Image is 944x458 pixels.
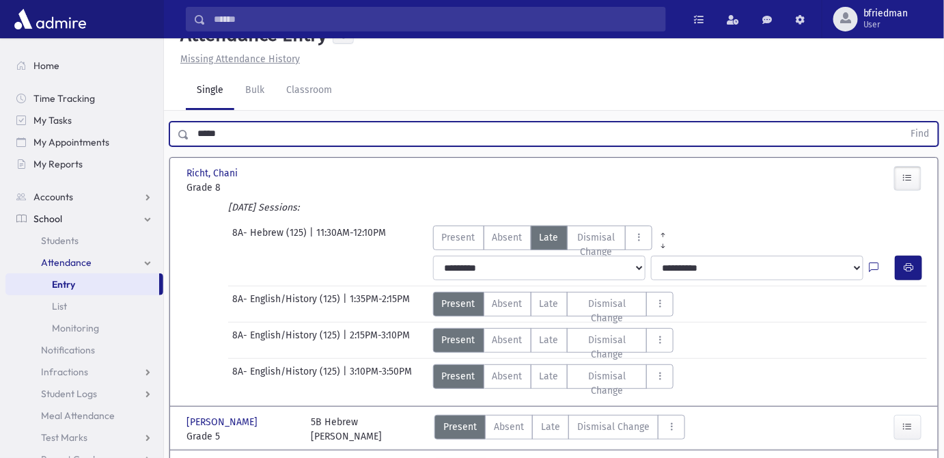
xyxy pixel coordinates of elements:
span: Absent [492,333,523,347]
input: Search [206,7,665,31]
a: All Later [652,237,674,247]
a: List [5,295,163,317]
div: AttTypes [434,415,685,444]
span: Meal Attendance [41,409,115,422]
span: Late [540,333,559,347]
span: Present [442,333,475,347]
span: Test Marks [41,431,87,444]
span: Infractions [41,366,88,378]
span: Time Tracking [33,92,95,105]
div: AttTypes [433,328,674,353]
span: 1:35PM-2:15PM [350,292,410,316]
span: Present [443,420,477,434]
span: Attendance [41,256,92,269]
a: Infractions [5,361,163,383]
span: Students [41,234,79,247]
span: 8A- English/History (125) [232,364,343,389]
span: 8A- English/History (125) [232,328,343,353]
a: Entry [5,273,159,295]
a: My Appointments [5,131,163,153]
span: Dismisal Change [576,230,617,259]
span: School [33,213,62,225]
span: Notifications [41,344,95,356]
span: 3:10PM-3:50PM [350,364,412,389]
a: School [5,208,163,230]
a: Time Tracking [5,87,163,109]
span: Late [540,230,559,245]
a: Student Logs [5,383,163,405]
span: Grade 8 [186,180,298,195]
img: AdmirePro [11,5,89,33]
a: Home [5,55,163,77]
div: AttTypes [433,226,674,250]
span: Present [442,369,475,383]
a: Missing Attendance History [175,53,300,65]
a: All Prior [652,226,674,237]
span: Dismisal Change [576,297,639,325]
span: My Reports [33,158,83,170]
a: Meal Attendance [5,405,163,427]
span: Richt, Chani [186,166,240,180]
div: AttTypes [433,364,674,389]
span: Accounts [33,191,73,203]
a: Bulk [234,72,275,110]
div: 5B Hebrew [PERSON_NAME] [311,415,383,444]
span: Absent [494,420,524,434]
span: Late [540,297,559,311]
span: Absent [492,230,523,245]
span: Monitoring [52,322,99,334]
span: Late [541,420,560,434]
span: My Appointments [33,136,109,148]
span: My Tasks [33,114,72,126]
span: List [52,300,67,312]
span: Student Logs [41,388,97,400]
span: | [309,226,316,250]
span: | [343,292,350,316]
a: Notifications [5,339,163,361]
span: Entry [52,278,75,291]
span: Absent [492,369,523,383]
span: Present [442,230,475,245]
a: My Reports [5,153,163,175]
a: Single [186,72,234,110]
span: Absent [492,297,523,311]
i: [DATE] Sessions: [228,202,299,213]
a: Classroom [275,72,343,110]
span: Present [442,297,475,311]
button: Find [903,122,938,146]
span: | [343,328,350,353]
span: User [863,19,908,30]
span: Dismisal Change [576,333,639,362]
span: Grade 5 [186,429,298,444]
span: 2:15PM-3:10PM [350,328,410,353]
span: Home [33,59,59,72]
a: Test Marks [5,427,163,448]
u: Missing Attendance History [180,53,300,65]
span: bfriedman [863,8,908,19]
span: [PERSON_NAME] [186,415,260,429]
a: My Tasks [5,109,163,131]
a: Accounts [5,186,163,208]
span: 8A- English/History (125) [232,292,343,316]
span: Late [540,369,559,383]
span: Dismisal Change [577,420,650,434]
a: Monitoring [5,317,163,339]
span: 11:30AM-12:10PM [316,226,386,250]
span: 8A- Hebrew (125) [232,226,309,250]
span: Dismisal Change [576,369,639,398]
a: Students [5,230,163,252]
span: | [343,364,350,389]
div: AttTypes [433,292,674,316]
a: Attendance [5,252,163,273]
